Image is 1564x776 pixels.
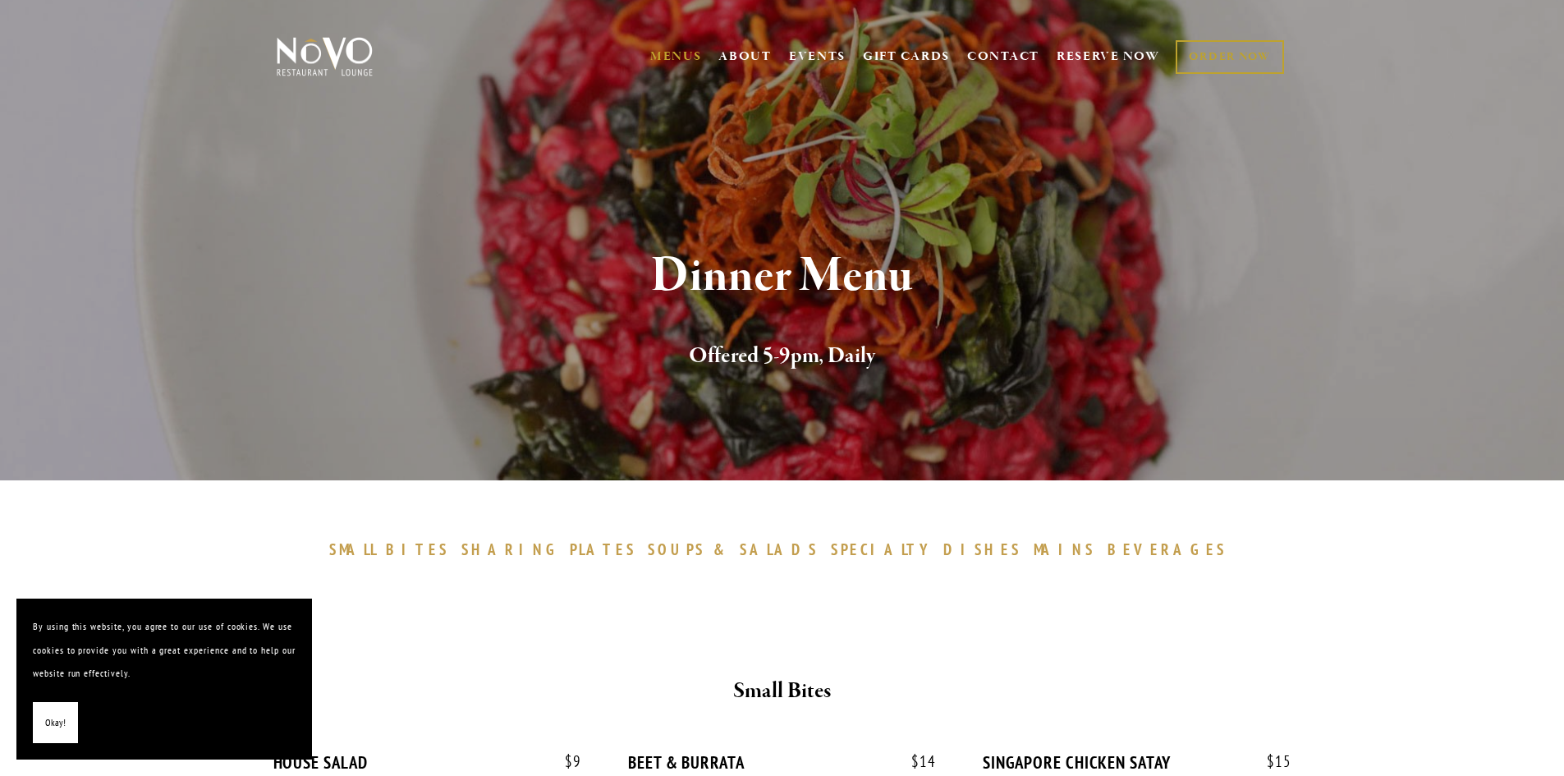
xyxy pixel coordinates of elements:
[648,540,826,559] a: SOUPS&SALADS
[1108,540,1227,559] span: BEVERAGES
[548,752,581,771] span: 9
[329,540,378,559] span: SMALL
[304,250,1261,303] h1: Dinner Menu
[863,41,950,72] a: GIFT CARDS
[831,540,936,559] span: SPECIALTY
[967,41,1039,72] a: CONTACT
[461,540,644,559] a: SHARINGPLATES
[386,540,449,559] span: BITES
[16,599,312,760] section: Cookie banner
[733,677,831,705] strong: Small Bites
[1057,41,1160,72] a: RESERVE NOW
[713,540,732,559] span: &
[895,752,936,771] span: 14
[33,702,78,744] button: Okay!
[1034,540,1095,559] span: MAINS
[648,540,705,559] span: SOUPS
[650,48,702,65] a: MENUS
[831,540,1030,559] a: SPECIALTYDISHES
[628,752,936,773] div: BEET & BURRATA
[45,711,66,735] span: Okay!
[789,48,846,65] a: EVENTS
[33,615,296,686] p: By using this website, you agree to our use of cookies. We use cookies to provide you with a grea...
[911,751,920,771] span: $
[565,751,573,771] span: $
[1176,40,1283,74] a: ORDER NOW
[1034,540,1103,559] a: MAINS
[1267,751,1275,771] span: $
[983,752,1291,773] div: SINGAPORE CHICKEN SATAY
[943,540,1021,559] span: DISHES
[304,339,1261,374] h2: Offered 5-9pm, Daily
[329,540,458,559] a: SMALLBITES
[461,540,562,559] span: SHARING
[718,48,772,65] a: ABOUT
[273,752,581,773] div: HOUSE SALAD
[1250,752,1291,771] span: 15
[740,540,819,559] span: SALADS
[273,36,376,77] img: Novo Restaurant &amp; Lounge
[1108,540,1236,559] a: BEVERAGES
[570,540,636,559] span: PLATES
